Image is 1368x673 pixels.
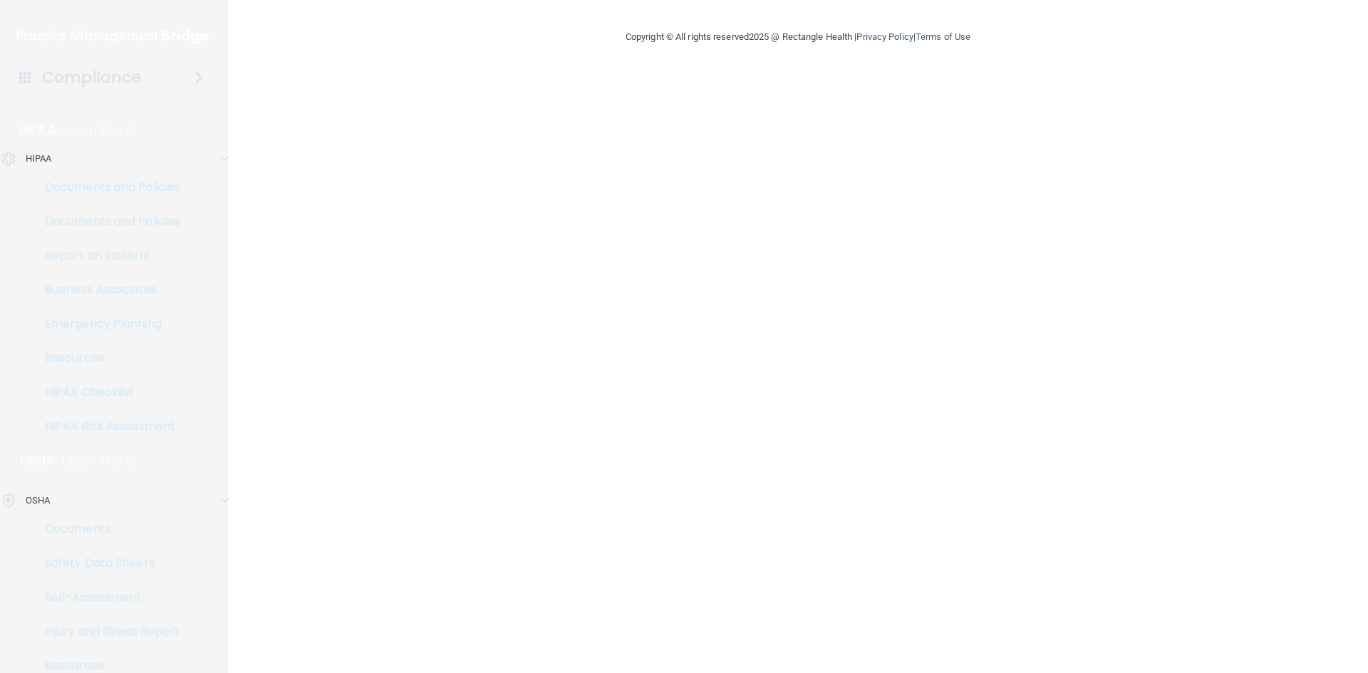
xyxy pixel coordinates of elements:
[9,419,204,434] p: HIPAA Risk Assessment
[62,452,138,469] p: Learn More!
[19,452,55,469] p: OSHA
[26,492,50,509] p: OSHA
[9,385,204,400] p: HIPAA Checklist
[63,122,138,139] p: Learn More!
[9,249,204,263] p: Report an Incident
[916,31,970,42] a: Terms of Use
[17,22,211,51] img: PMB logo
[9,317,204,331] p: Emergency Planning
[538,14,1058,60] div: Copyright © All rights reserved 2025 @ Rectangle Health | |
[42,68,141,88] h4: Compliance
[9,351,204,365] p: Resources
[9,180,204,194] p: Documents and Policies
[19,122,56,139] p: HIPAA
[9,556,204,570] p: Safety Data Sheets
[9,522,204,536] p: Documents
[26,150,52,167] p: HIPAA
[856,31,913,42] a: Privacy Policy
[9,590,204,605] p: Self-Assessment
[9,283,204,297] p: Business Associates
[9,659,204,673] p: Resources
[9,214,204,229] p: Documents and Policies
[9,625,204,639] p: Injury and Illness Report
